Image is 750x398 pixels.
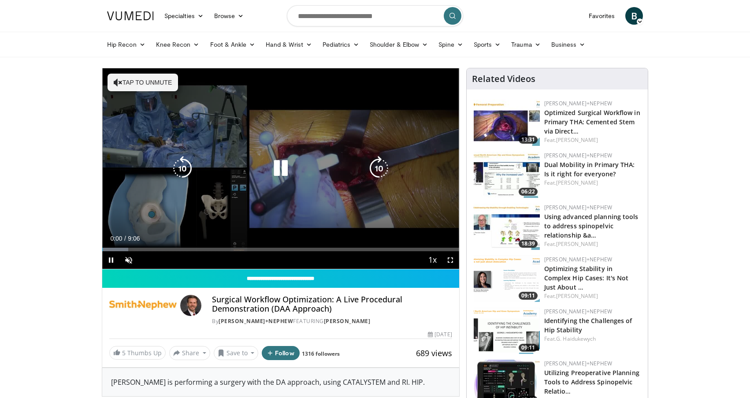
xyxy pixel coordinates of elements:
a: G. Haidukewych [556,335,596,342]
a: Shoulder & Elbow [364,36,433,53]
a: Spine [433,36,468,53]
span: 0:00 [110,235,122,242]
a: [PERSON_NAME]+Nephew [544,360,612,367]
div: Feat. [544,292,641,300]
span: 09:11 [519,292,538,300]
a: B [625,7,643,25]
a: 09:11 [474,308,540,354]
span: 9:06 [128,235,140,242]
a: [PERSON_NAME]+Nephew [544,100,612,107]
button: Playback Rate [424,251,442,269]
a: [PERSON_NAME]+Nephew [219,317,293,325]
a: [PERSON_NAME]+Nephew [544,256,612,263]
a: Favorites [583,7,620,25]
img: df5ab57a-2095-467a-91fc-636b3abea1f8.png.150x105_q85_crop-smart_upscale.png [474,308,540,354]
input: Search topics, interventions [287,5,463,26]
a: 5 Thumbs Up [109,346,166,360]
a: Pediatrics [317,36,364,53]
a: Dual Mobility in Primary THA: Is it right for everyone? [544,160,635,178]
a: [PERSON_NAME] [556,136,598,144]
a: [PERSON_NAME]+Nephew [544,308,612,315]
div: Feat. [544,240,641,248]
img: Smith+Nephew [109,295,177,316]
button: Share [169,346,210,360]
a: [PERSON_NAME] [556,179,598,186]
img: 0fcfa1b5-074a-41e4-bf3d-4df9b2562a6c.150x105_q85_crop-smart_upscale.jpg [474,100,540,146]
a: 13:31 [474,100,540,146]
button: Save to [214,346,259,360]
a: 18:39 [474,204,540,250]
h4: Related Videos [472,74,535,84]
a: Hand & Wrist [260,36,317,53]
div: Feat. [544,335,641,343]
img: 2cca93f5-0e0f-48d9-bc69-7394755c39ca.png.150x105_q85_crop-smart_upscale.png [474,256,540,302]
button: Follow [262,346,300,360]
span: 06:22 [519,188,538,196]
div: Feat. [544,136,641,144]
a: Business [546,36,591,53]
h4: Surgical Workflow Optimization: A Live Procedural Demonstration (DAA Approach) [212,295,452,314]
img: Avatar [180,295,201,316]
div: Feat. [544,179,641,187]
span: 689 views [416,348,452,358]
span: 18:39 [519,240,538,248]
a: Knee Recon [151,36,205,53]
div: Progress Bar [102,248,459,251]
a: [PERSON_NAME] [556,292,598,300]
a: Optimizing Stability in Complex Hip Cases: It's Not Just About … [544,264,629,291]
span: / [124,235,126,242]
span: 13:31 [519,136,538,144]
div: [DATE] [428,331,452,338]
div: By FEATURING [212,317,452,325]
button: Tap to unmute [108,74,178,91]
video-js: Video Player [102,68,459,269]
button: Fullscreen [442,251,459,269]
a: [PERSON_NAME] [324,317,371,325]
img: 781415e3-4312-4b44-b91f-90f5dce49941.150x105_q85_crop-smart_upscale.jpg [474,204,540,250]
a: Browse [209,7,249,25]
a: Optimized Surgical Workflow in Primary THA: Cemented Stem via Direct… [544,108,640,135]
a: [PERSON_NAME]+Nephew [544,152,612,159]
img: VuMedi Logo [107,11,154,20]
a: Identifying the Challenges of Hip Stability [544,316,632,334]
a: Foot & Ankle [205,36,261,53]
a: Trauma [506,36,546,53]
a: Specialties [159,7,209,25]
span: 5 [122,349,126,357]
button: Unmute [120,251,137,269]
a: 09:11 [474,256,540,302]
a: [PERSON_NAME] [556,240,598,248]
a: Hip Recon [102,36,151,53]
a: Using advanced planning tools to address spinopelvic relationship &a… [544,212,639,239]
a: [PERSON_NAME]+Nephew [544,204,612,211]
span: 09:11 [519,344,538,352]
img: ca45bebe-5fc4-4b9b-9513-8f91197adb19.150x105_q85_crop-smart_upscale.jpg [474,152,540,198]
a: Sports [468,36,506,53]
button: Pause [102,251,120,269]
a: 1316 followers [302,350,340,357]
div: [PERSON_NAME] is performing a surgery with the DA approach, using CATALYSTEM and RI. HIP. [102,368,459,396]
a: Utilizing Preoperative Planning Tools to Address Spinopelvic Relatio… [544,368,639,395]
a: 06:22 [474,152,540,198]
